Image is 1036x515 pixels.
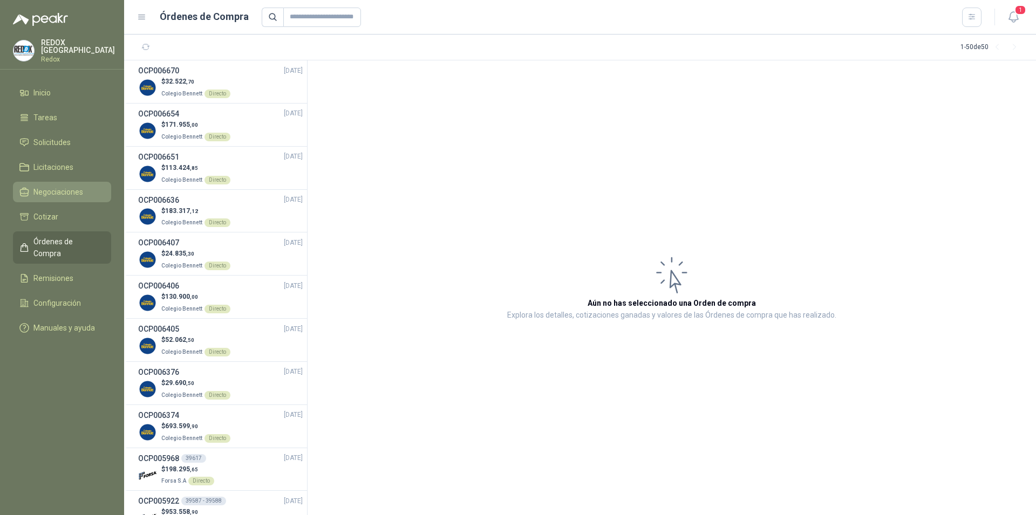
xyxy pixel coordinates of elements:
a: OCP006651[DATE] Company Logo$113.424,85Colegio BennettDirecto [138,151,303,185]
h3: OCP006654 [138,108,179,120]
img: Company Logo [138,250,157,269]
p: $ [161,163,230,173]
button: 1 [1004,8,1023,27]
img: Company Logo [138,423,157,442]
span: ,70 [186,79,194,85]
a: Inicio [13,83,111,103]
img: Company Logo [138,337,157,355]
span: 52.062 [165,336,194,344]
div: Directo [205,348,230,356]
p: $ [161,421,230,431]
span: Negociaciones [33,186,83,198]
h3: OCP006405 [138,323,179,335]
div: Directo [205,90,230,98]
span: Colegio Bennett [161,306,202,312]
span: Remisiones [33,272,73,284]
div: 39617 [181,454,206,463]
span: ,00 [190,122,198,128]
span: Configuración [33,297,81,309]
h3: OCP005922 [138,495,179,507]
a: OCP006406[DATE] Company Logo$130.900,00Colegio BennettDirecto [138,280,303,314]
img: Company Logo [138,78,157,97]
div: Directo [205,391,230,400]
p: Redox [41,56,115,63]
a: OCP006405[DATE] Company Logo$52.062,50Colegio BennettDirecto [138,323,303,357]
a: Solicitudes [13,132,111,153]
span: [DATE] [284,410,303,420]
span: [DATE] [284,152,303,162]
span: 29.690 [165,379,194,387]
h3: OCP006374 [138,409,179,421]
div: 1 - 50 de 50 [960,39,1023,56]
span: Colegio Bennett [161,91,202,97]
p: $ [161,206,230,216]
span: ,12 [190,208,198,214]
div: Directo [205,305,230,313]
p: $ [161,120,230,130]
h3: OCP006407 [138,237,179,249]
h3: OCP006636 [138,194,179,206]
div: Directo [205,133,230,141]
div: Directo [205,434,230,443]
span: 24.835 [165,250,194,257]
span: [DATE] [284,324,303,334]
a: Negociaciones [13,182,111,202]
span: 171.955 [165,121,198,128]
p: $ [161,249,230,259]
span: [DATE] [284,66,303,76]
div: 39587 - 39588 [181,497,226,505]
span: ,85 [190,165,198,171]
a: OCP006407[DATE] Company Logo$24.835,30Colegio BennettDirecto [138,237,303,271]
span: Colegio Bennett [161,177,202,183]
span: Licitaciones [33,161,73,173]
h3: OCP006406 [138,280,179,292]
span: Colegio Bennett [161,219,202,225]
div: Directo [205,218,230,227]
a: Remisiones [13,268,111,289]
a: OCP006670[DATE] Company Logo$32.522,70Colegio BennettDirecto [138,65,303,99]
span: 183.317 [165,207,198,215]
span: Colegio Bennett [161,263,202,269]
p: $ [161,335,230,345]
a: Órdenes de Compra [13,231,111,264]
h1: Órdenes de Compra [160,9,249,24]
span: [DATE] [284,238,303,248]
div: Directo [205,262,230,270]
a: Configuración [13,293,111,313]
span: ,00 [190,294,198,300]
a: Licitaciones [13,157,111,177]
a: Manuales y ayuda [13,318,111,338]
img: Company Logo [138,164,157,183]
img: Logo peakr [13,13,68,26]
img: Company Logo [138,293,157,312]
a: Tareas [13,107,111,128]
span: [DATE] [284,195,303,205]
a: OCP006374[DATE] Company Logo$693.599,90Colegio BennettDirecto [138,409,303,443]
p: $ [161,292,230,302]
img: Company Logo [138,121,157,140]
span: Colegio Bennett [161,134,202,140]
h3: OCP006376 [138,366,179,378]
span: [DATE] [284,496,303,506]
span: Colegio Bennett [161,392,202,398]
span: ,50 [186,380,194,386]
span: Colegio Bennett [161,435,202,441]
h3: OCP005968 [138,452,179,464]
span: Manuales y ayuda [33,322,95,334]
a: OCP006654[DATE] Company Logo$171.955,00Colegio BennettDirecto [138,108,303,142]
a: OCP006636[DATE] Company Logo$183.317,12Colegio BennettDirecto [138,194,303,228]
h3: OCP006651 [138,151,179,163]
span: [DATE] [284,453,303,463]
span: [DATE] [284,281,303,291]
img: Company Logo [13,40,34,61]
span: Solicitudes [33,136,71,148]
span: ,50 [186,337,194,343]
span: [DATE] [284,108,303,119]
h3: OCP006670 [138,65,179,77]
img: Company Logo [138,466,157,485]
a: OCP006376[DATE] Company Logo$29.690,50Colegio BennettDirecto [138,366,303,400]
span: Tareas [33,112,57,123]
span: ,90 [190,509,198,515]
img: Company Logo [138,380,157,399]
p: $ [161,378,230,388]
